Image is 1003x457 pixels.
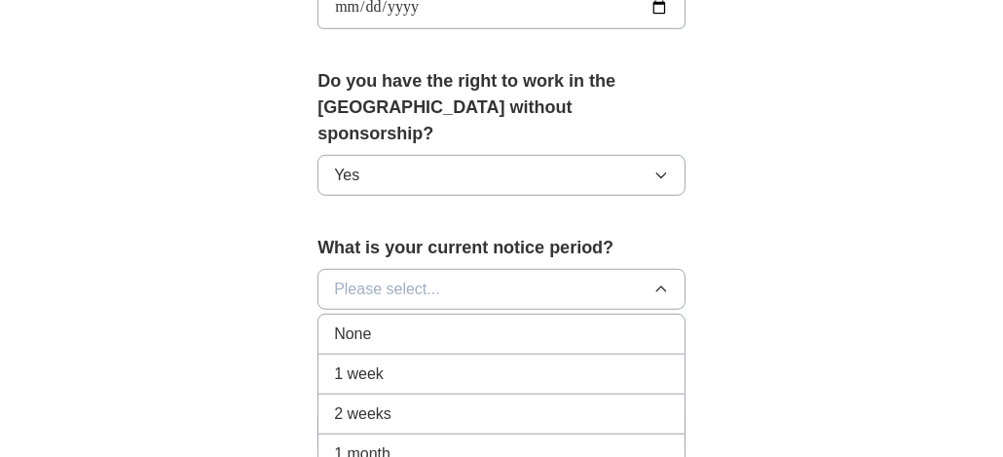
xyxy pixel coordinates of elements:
[334,278,440,301] span: Please select...
[334,164,359,187] span: Yes
[334,323,371,346] span: None
[334,362,384,386] span: 1 week
[334,402,391,426] span: 2 weeks
[317,155,686,196] button: Yes
[317,235,686,261] label: What is your current notice period?
[317,68,686,147] label: Do you have the right to work in the [GEOGRAPHIC_DATA] without sponsorship?
[317,269,686,310] button: Please select...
